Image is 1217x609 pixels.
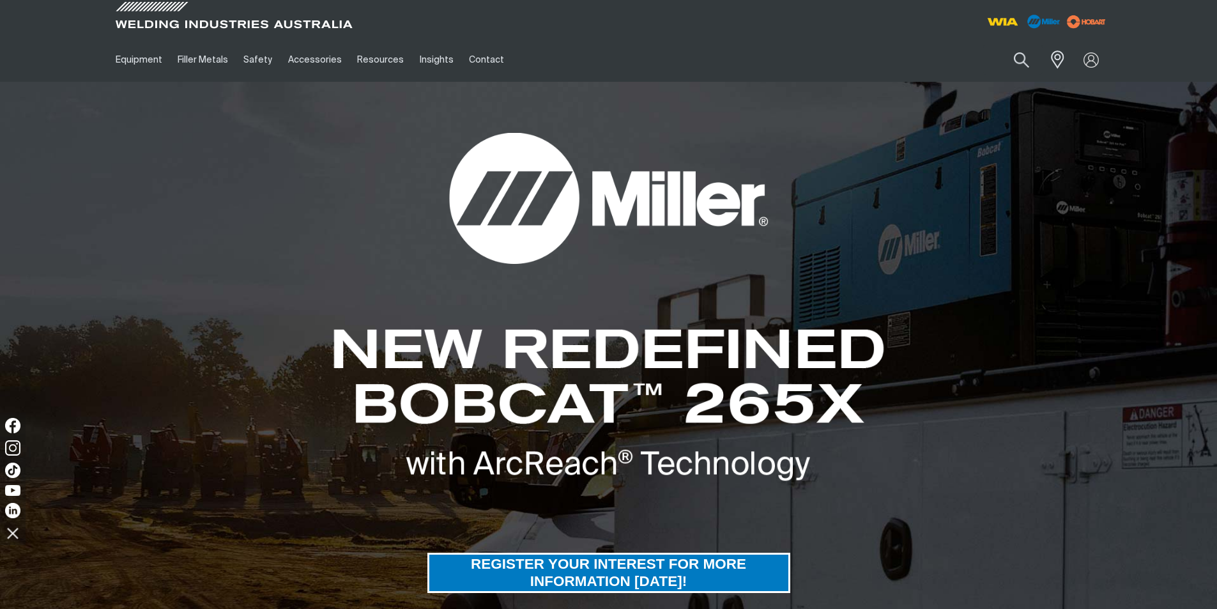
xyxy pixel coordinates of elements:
[429,553,788,593] span: REGISTER YOUR INTEREST FOR MORE INFORMATION [DATE]!
[1063,12,1110,31] img: miller
[170,38,236,82] a: Filler Metals
[461,38,512,82] a: Contact
[2,522,24,544] img: hide socials
[5,463,20,478] img: TikTok
[236,38,280,82] a: Safety
[108,38,170,82] a: Equipment
[5,440,20,456] img: Instagram
[5,418,20,433] img: Facebook
[427,553,790,593] a: REGISTER YOUR INTEREST FOR MORE INFORMATION TODAY!
[280,38,349,82] a: Accessories
[332,328,886,482] img: New Redefined Bobcat 265X with ArcReach Technology
[5,485,20,496] img: YouTube
[349,38,411,82] a: Resources
[983,45,1043,75] input: Product name or item number...
[1000,45,1043,75] button: Search products
[108,38,859,82] nav: Main
[5,503,20,518] img: LinkedIn
[411,38,461,82] a: Insights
